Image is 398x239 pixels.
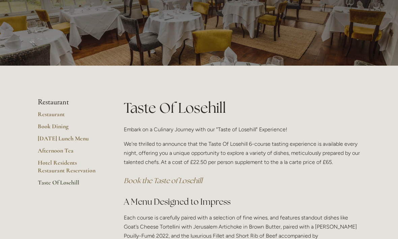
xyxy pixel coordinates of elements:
[38,98,102,107] li: Restaurant
[124,196,360,208] h2: A Menu Designed to Impress
[124,125,360,134] p: Embark on a Culinary Journey with our "Taste of Losehill" Experience!
[38,110,102,123] a: Restaurant
[38,159,102,179] a: Hotel Residents Restaurant Reservation
[38,179,102,191] a: Taste Of Losehill
[38,147,102,159] a: Afternoon Tea
[124,139,360,167] p: We're thrilled to announce that the Taste Of Losehill 6-course tasting experience is available ev...
[38,135,102,147] a: [DATE] Lunch Menu
[124,98,360,118] h1: Taste Of Losehill
[38,123,102,135] a: Book Dining
[124,176,202,185] a: Book the Taste of Losehill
